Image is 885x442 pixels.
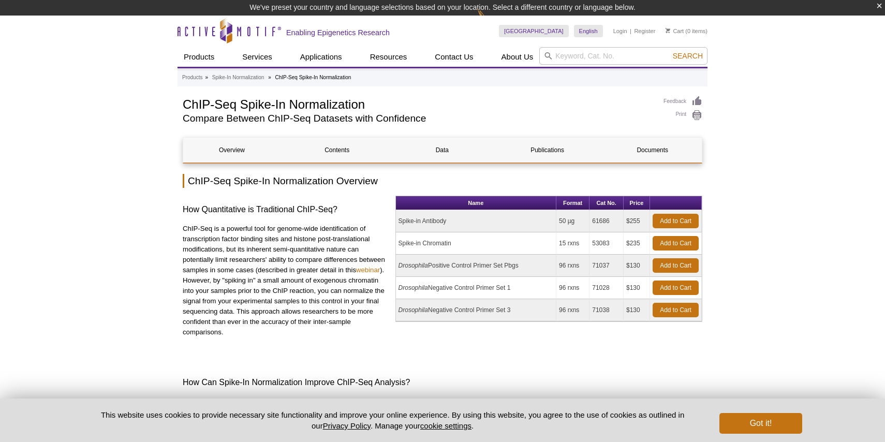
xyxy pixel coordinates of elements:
[719,413,802,434] button: Got it!
[495,47,540,67] a: About Us
[396,255,556,277] td: Positive Control Primer Set Pbgs
[666,27,684,35] a: Cart
[539,47,707,65] input: Keyword, Cat. No.
[429,47,479,67] a: Contact Us
[364,47,414,67] a: Resources
[356,266,380,274] a: webinar
[653,258,699,273] a: Add to Cart
[286,28,390,37] h2: Enabling Epigenetics Research
[393,138,491,163] a: Data
[288,138,386,163] a: Contents
[399,262,428,269] i: Drosophila
[477,8,505,32] img: Change Here
[589,277,624,299] td: 71028
[624,277,650,299] td: $130
[556,196,589,210] th: Format
[589,299,624,321] td: 71038
[604,138,701,163] a: Documents
[653,214,699,228] a: Add to Cart
[589,255,624,277] td: 71037
[399,306,428,314] i: Drosophila
[178,47,220,67] a: Products
[673,52,703,60] span: Search
[183,203,388,216] h3: How Quantitative is Traditional ChIP-Seq?
[399,284,428,291] i: Drosophila
[634,27,655,35] a: Register
[396,196,556,210] th: Name
[556,277,589,299] td: 96 rxns
[663,96,702,107] a: Feedback
[624,299,650,321] td: $130
[396,232,556,255] td: Spike-in Chromatin
[556,255,589,277] td: 96 rxns
[499,138,596,163] a: Publications
[574,25,603,37] a: English
[323,421,371,430] a: Privacy Policy
[670,51,706,61] button: Search
[212,73,264,82] a: Spike-In Normalization
[556,210,589,232] td: 50 µg
[624,210,650,232] td: $255
[624,232,650,255] td: $235
[653,303,699,317] a: Add to Cart
[589,196,624,210] th: Cat No.
[183,174,702,188] h2: ChIP-Seq Spike-In Normalization Overview
[589,232,624,255] td: 53083
[205,75,208,80] li: »
[666,28,670,33] img: Your Cart
[183,224,388,337] p: ChIP-Seq is a powerful tool for genome-wide identification of transcription factor binding sites ...
[556,299,589,321] td: 96 rxns
[624,196,650,210] th: Price
[236,47,278,67] a: Services
[499,25,569,37] a: [GEOGRAPHIC_DATA]
[396,299,556,321] td: Negative Control Primer Set 3
[294,47,348,67] a: Applications
[653,236,699,251] a: Add to Cart
[556,232,589,255] td: 15 rxns
[268,75,271,80] li: »
[589,210,624,232] td: 61686
[183,114,653,123] h2: Compare Between ChIP-Seq Datasets with Confidence
[396,210,556,232] td: Spike-in Antibody
[182,73,202,82] a: Products
[613,27,627,35] a: Login
[183,376,702,389] h3: How Can Spike-In Normalization Improve ChIP-Seq Analysis?
[624,255,650,277] td: $130
[396,277,556,299] td: Negative Control Primer Set 1
[420,421,471,430] button: cookie settings
[663,110,702,121] a: Print
[183,138,281,163] a: Overview
[653,281,699,295] a: Add to Cart
[183,96,653,111] h1: ChIP-Seq Spike-In Normalization
[275,75,351,80] li: ChIP-Seq Spike-In Normalization
[83,409,702,431] p: This website uses cookies to provide necessary site functionality and improve your online experie...
[630,25,631,37] li: |
[666,25,707,37] li: (0 items)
